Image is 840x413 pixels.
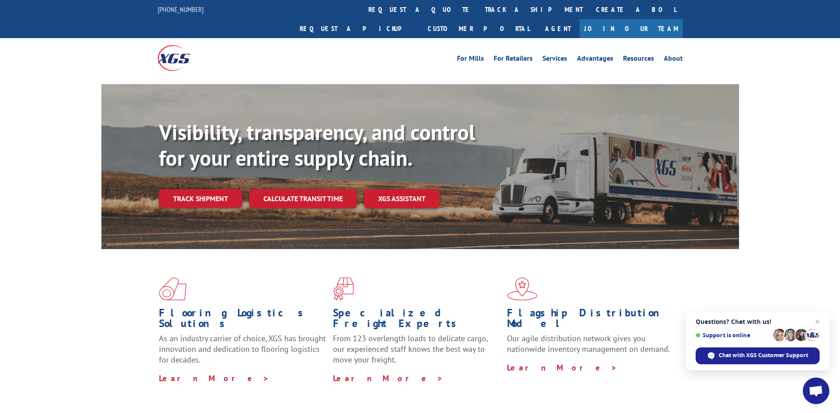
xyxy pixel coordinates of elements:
[696,318,820,325] span: Questions? Chat with us!
[580,19,683,38] a: Join Our Team
[293,19,421,38] a: Request a pickup
[507,277,538,300] img: xgs-icon-flagship-distribution-model-red
[158,5,204,14] a: [PHONE_NUMBER]
[333,277,354,300] img: xgs-icon-focused-on-flooring-red
[159,189,242,208] a: Track shipment
[249,189,357,208] a: Calculate transit time
[494,55,533,65] a: For Retailers
[623,55,654,65] a: Resources
[364,189,440,208] a: XGS ASSISTANT
[696,332,770,339] span: Support is online
[536,19,580,38] a: Agent
[664,55,683,65] a: About
[542,55,567,65] a: Services
[507,308,674,333] h1: Flagship Distribution Model
[719,351,808,359] span: Chat with XGS Customer Support
[507,362,617,373] a: Learn More >
[159,277,186,300] img: xgs-icon-total-supply-chain-intelligence-red
[696,347,820,364] span: Chat with XGS Customer Support
[333,373,443,383] a: Learn More >
[159,118,475,171] b: Visibility, transparency, and control for your entire supply chain.
[421,19,536,38] a: Customer Portal
[577,55,613,65] a: Advantages
[507,333,670,354] span: Our agile distribution network gives you nationwide inventory management on demand.
[159,333,326,365] span: As an industry carrier of choice, XGS has brought innovation and dedication to flooring logistics...
[333,333,500,373] p: From 123 overlength loads to delicate cargo, our experienced staff knows the best way to move you...
[159,308,326,333] h1: Flooring Logistics Solutions
[457,55,484,65] a: For Mills
[333,308,500,333] h1: Specialized Freight Experts
[803,378,829,404] a: Open chat
[159,373,269,383] a: Learn More >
